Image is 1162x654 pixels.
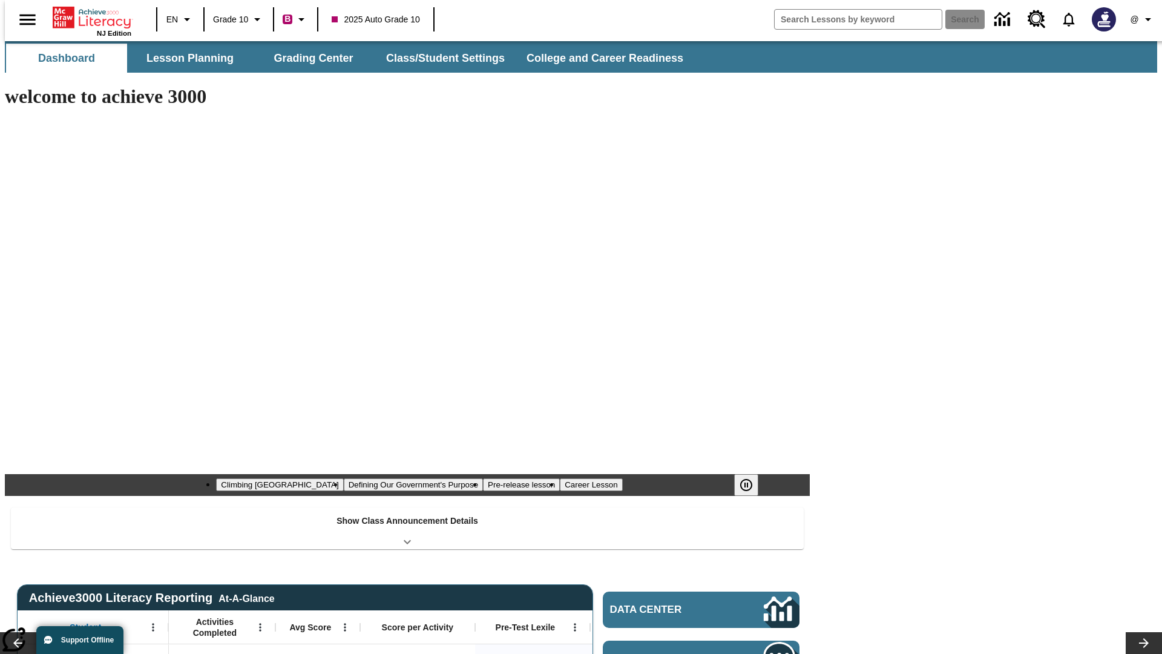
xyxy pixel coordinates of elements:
span: 2025 Auto Grade 10 [332,13,419,26]
a: Resource Center, Will open in new tab [1020,3,1053,36]
span: EN [166,13,178,26]
span: Achieve3000 Literacy Reporting [29,591,275,605]
button: Lesson Planning [130,44,251,73]
div: Pause [734,474,770,496]
img: Avatar [1092,7,1116,31]
span: B [284,12,290,27]
div: SubNavbar [5,41,1157,73]
button: Open Menu [144,618,162,636]
button: Open Menu [566,618,584,636]
input: search field [775,10,942,29]
button: Slide 1 Climbing Mount Tai [216,478,343,491]
button: College and Career Readiness [517,44,693,73]
a: Data Center [603,592,799,628]
h1: welcome to achieve 3000 [5,85,810,108]
button: Lesson carousel, Next [1126,632,1162,654]
div: At-A-Glance [218,591,274,604]
button: Support Offline [36,626,123,654]
button: Boost Class color is violet red. Change class color [278,8,313,30]
button: Open side menu [10,2,45,38]
button: Select a new avatar [1085,4,1123,35]
span: Support Offline [61,636,114,644]
span: Activities Completed [175,616,255,638]
button: Open Menu [336,618,354,636]
button: Class/Student Settings [376,44,514,73]
span: Score per Activity [382,622,454,633]
button: Pause [734,474,758,496]
button: Dashboard [6,44,127,73]
button: Language: EN, Select a language [161,8,200,30]
button: Profile/Settings [1123,8,1162,30]
a: Data Center [987,3,1020,36]
button: Slide 3 Pre-release lesson [483,478,560,491]
a: Home [53,5,131,30]
span: Student [70,622,101,633]
span: Avg Score [289,622,331,633]
span: Pre-Test Lexile [496,622,556,633]
button: Slide 4 Career Lesson [560,478,622,491]
button: Open Menu [251,618,269,636]
div: SubNavbar [5,44,694,73]
a: Notifications [1053,4,1085,35]
span: @ [1130,13,1138,26]
span: NJ Edition [97,30,131,37]
p: Show Class Announcement Details [336,515,478,527]
span: Data Center [610,604,723,616]
div: Show Class Announcement Details [11,507,804,549]
button: Grading Center [253,44,374,73]
span: Grade 10 [213,13,248,26]
div: Home [53,4,131,37]
button: Slide 2 Defining Our Government's Purpose [344,478,483,491]
button: Grade: Grade 10, Select a grade [208,8,269,30]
